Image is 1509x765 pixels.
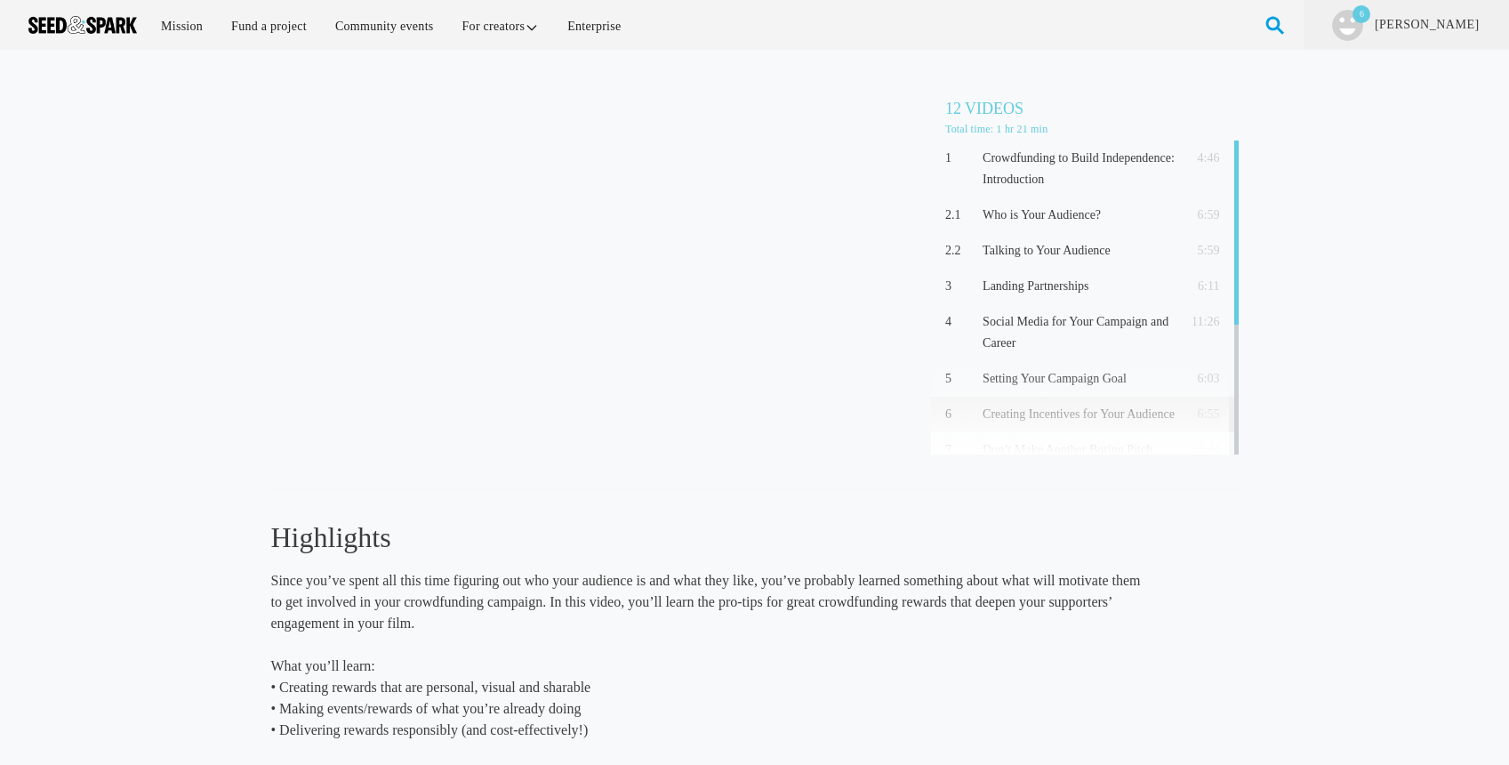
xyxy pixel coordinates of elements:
[271,656,1142,741] p: • Creating rewards that are personal, visual and sharable • Making events/rewards of what you’re ...
[945,404,975,425] p: 6
[945,121,1239,137] p: Total time: 1 hr 21 min
[1373,16,1481,34] a: [PERSON_NAME]
[1183,311,1219,333] p: 11:26
[219,7,319,45] a: Fund a project
[945,240,975,262] p: 2.2
[271,658,375,673] span: What you’ll learn:
[945,311,975,333] p: 4
[1183,276,1219,297] p: 6:11
[1183,205,1219,226] p: 6:59
[945,439,975,461] p: 7
[323,7,446,45] a: Community events
[271,519,1142,556] h3: Highlights
[28,16,137,34] img: Seed amp; Spark
[1183,368,1219,390] p: 6:03
[1183,439,1219,461] p: 4:44
[148,7,215,45] a: Mission
[945,276,975,297] p: 3
[983,240,1176,262] p: Talking to Your Audience
[450,7,552,45] a: For creators
[983,311,1176,354] p: Social Media for Your Campaign and Career
[555,7,633,45] a: Enterprise
[983,439,1176,482] p: Don’t Make Another Boring Pitch Video.
[945,148,975,169] p: 1
[983,205,1176,226] p: Who is Your Audience?
[271,570,1142,634] p: Since you’ve spent all this time figuring out who your audience is and what they like, you’ve pro...
[1352,5,1370,23] p: 6
[1183,404,1219,425] p: 6:55
[983,276,1176,297] p: Landing Partnerships
[945,368,975,390] p: 5
[983,148,1176,190] p: Crowdfunding to Build Independence: Introduction
[1183,240,1219,262] p: 5:59
[983,404,1176,425] p: Creating Incentives for Your Audience
[983,368,1176,390] p: Setting Your Campaign Goal
[945,205,975,226] p: 2.1
[945,96,1239,121] h5: 12 Videos
[1183,148,1219,169] p: 4:46
[1332,10,1363,41] img: user.png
